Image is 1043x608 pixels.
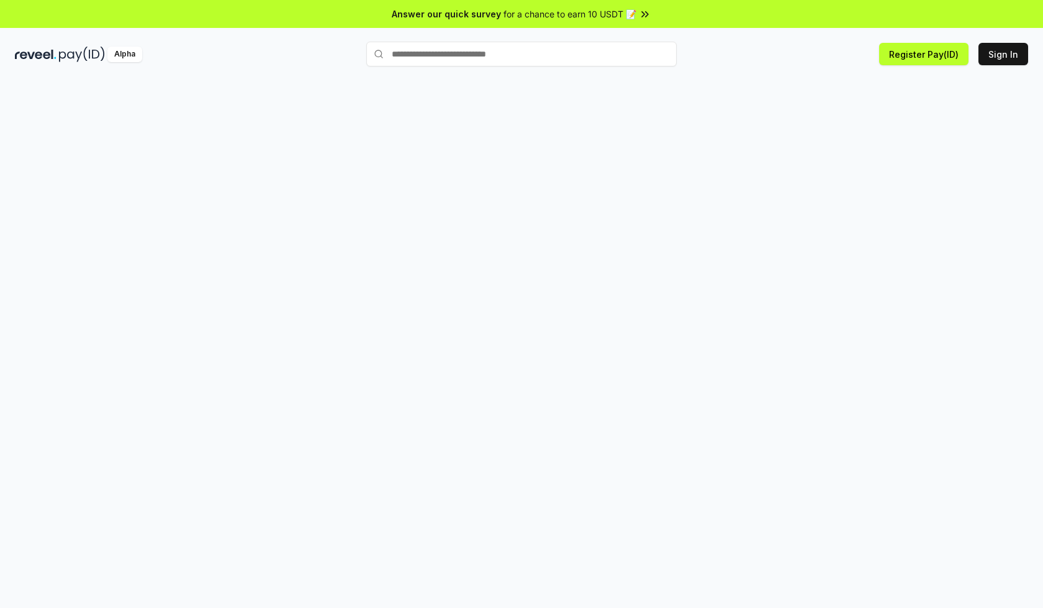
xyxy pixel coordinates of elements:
[15,47,56,62] img: reveel_dark
[503,7,636,20] span: for a chance to earn 10 USDT 📝
[879,43,968,65] button: Register Pay(ID)
[978,43,1028,65] button: Sign In
[392,7,501,20] span: Answer our quick survey
[107,47,142,62] div: Alpha
[59,47,105,62] img: pay_id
